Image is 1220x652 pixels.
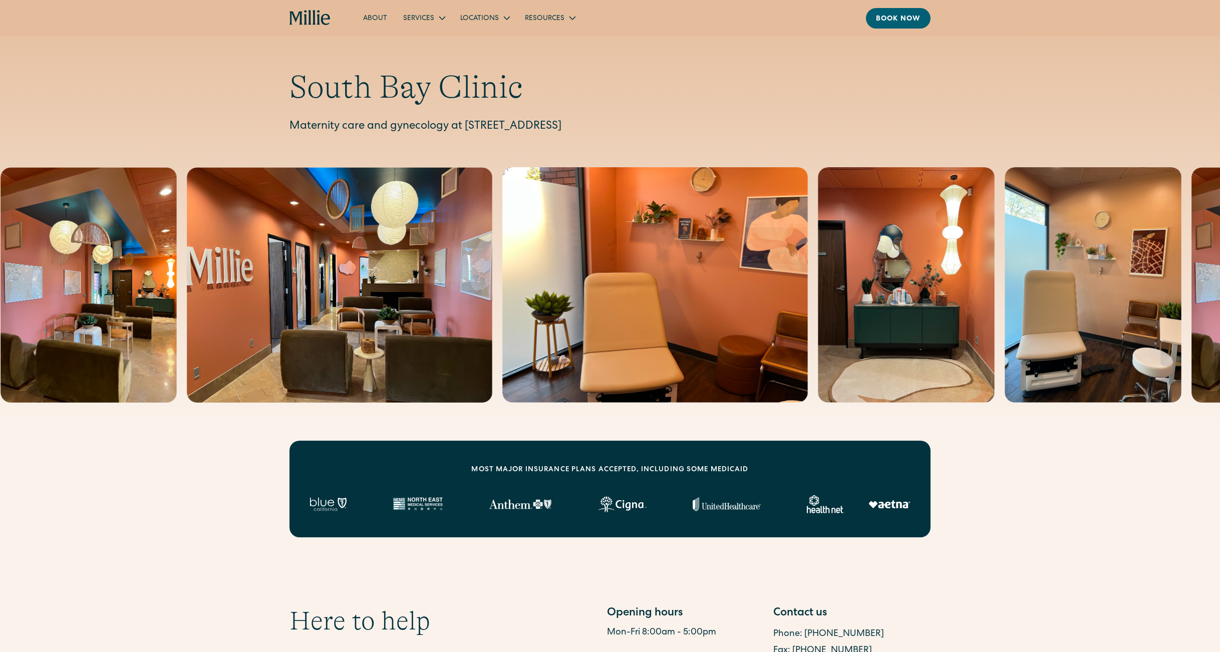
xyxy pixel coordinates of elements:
a: About [355,10,395,26]
img: Anthem Logo [489,499,551,509]
img: Blue California logo [310,497,347,511]
a: Phone: [PHONE_NUMBER] [773,629,884,638]
div: Services [403,14,434,24]
img: Cigna logo [598,496,647,512]
div: Opening hours [607,605,764,622]
div: Locations [460,14,499,24]
h2: Here to help [289,605,430,636]
p: Maternity care and gynecology at [STREET_ADDRESS] [289,119,931,135]
h1: South Bay Clinic [289,68,931,107]
div: Book now [876,14,921,25]
img: United Healthcare logo [693,497,761,511]
div: Contact us [773,605,931,622]
div: Resources [525,14,564,24]
div: Mon-Fri 8:00am - 5:00pm [607,626,764,639]
a: Book now [866,8,931,29]
div: MOST MAJOR INSURANCE PLANS ACCEPTED, INCLUDING some MEDICAID [471,465,748,475]
div: Services [395,10,452,26]
div: Resources [517,10,582,26]
img: Aetna logo [868,500,910,508]
img: Healthnet logo [807,495,844,513]
a: home [289,10,331,26]
img: North East Medical Services logo [393,497,443,511]
div: Locations [452,10,517,26]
